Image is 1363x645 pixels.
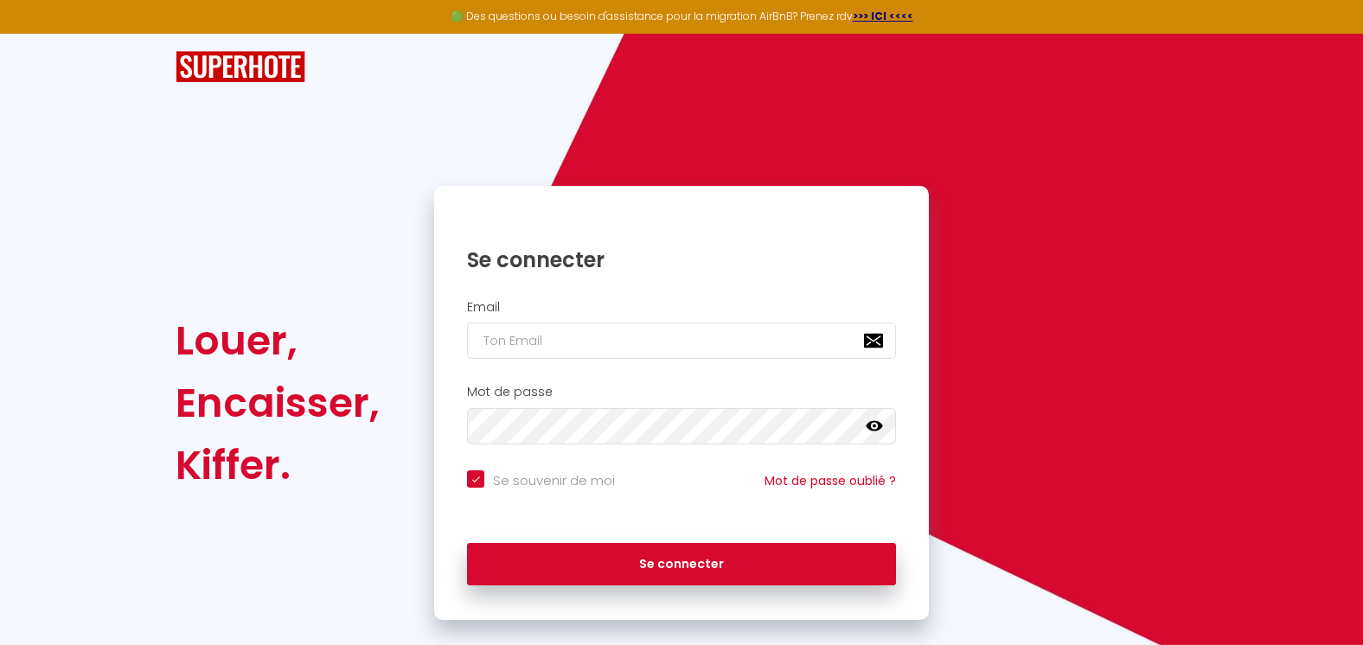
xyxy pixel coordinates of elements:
img: SuperHote logo [176,51,305,83]
button: Se connecter [467,543,896,586]
h1: Se connecter [467,246,896,273]
a: >>> ICI <<<< [853,9,913,23]
h2: Mot de passe [467,385,896,399]
div: Encaisser, [176,372,380,434]
div: Kiffer. [176,434,380,496]
div: Louer, [176,310,380,372]
a: Mot de passe oublié ? [765,472,896,489]
input: Ton Email [467,322,896,359]
h2: Email [467,300,896,315]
